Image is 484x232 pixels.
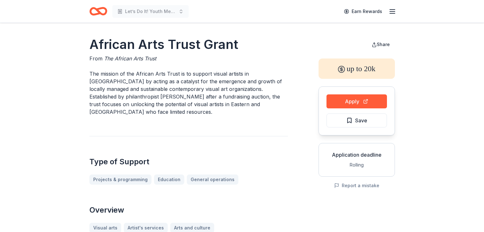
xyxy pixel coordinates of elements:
h2: Type of Support [89,157,288,167]
div: Rolling [324,161,389,169]
h1: African Arts Trust Grant [89,36,288,53]
div: Application deadline [324,151,389,159]
span: Share [377,42,390,47]
div: up to 20k [319,58,395,79]
a: Projects & programming [89,174,151,185]
button: Save [326,113,387,127]
a: Education [154,174,184,185]
div: From [89,55,288,62]
span: The African Arts Trust [104,55,156,62]
a: Home [89,4,107,19]
button: Report a mistake [334,182,379,189]
button: Apply [326,94,387,108]
button: Share [367,38,395,51]
span: Save [355,116,367,125]
h2: Overview [89,205,288,215]
p: The mission of the African Arts Trust is to support visual artists in [GEOGRAPHIC_DATA] by acting... [89,70,288,116]
button: Let’s Do It! Youth Mental Health Campaign [112,5,189,18]
span: Let’s Do It! Youth Mental Health Campaign [125,8,176,15]
a: General operations [187,174,238,185]
a: Earn Rewards [340,6,386,17]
